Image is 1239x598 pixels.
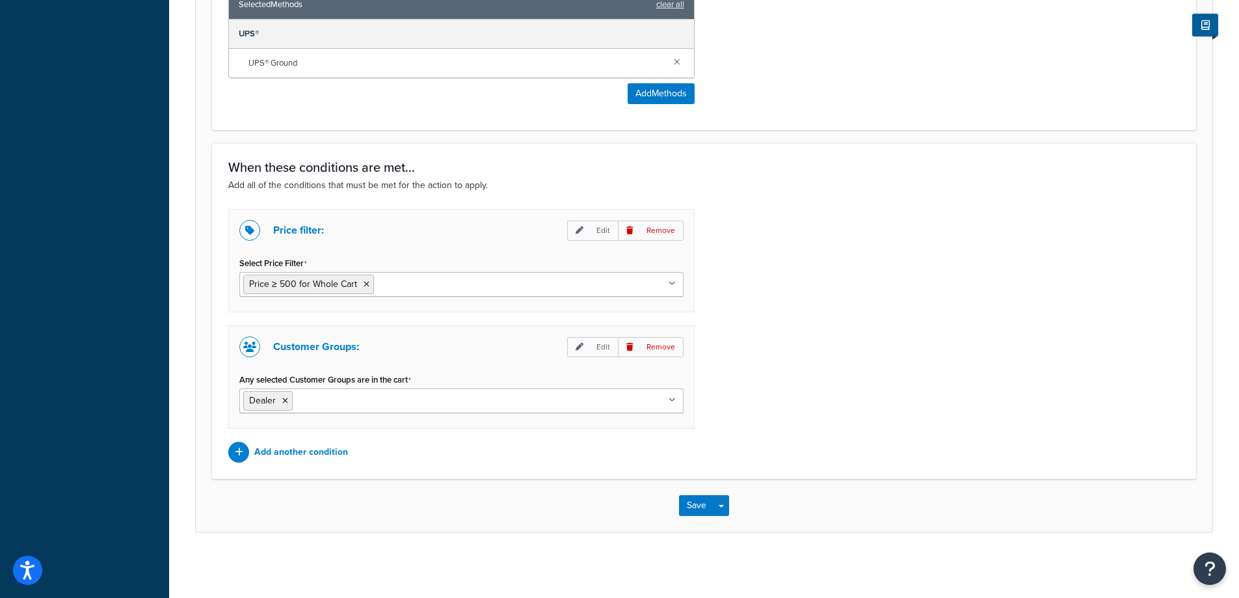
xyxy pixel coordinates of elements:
p: Edit [567,221,618,241]
label: Select Price Filter [239,258,307,269]
p: Edit [567,337,618,357]
button: Save [679,495,714,516]
h3: When these conditions are met... [228,160,1180,174]
p: Price filter: [273,221,324,239]
span: Dealer [249,394,276,407]
p: Remove [618,221,684,241]
label: Any selected Customer Groups are in the cart [239,375,411,385]
p: Remove [618,337,684,357]
span: Price ≥ 500 for Whole Cart [249,277,357,291]
button: AddMethods [628,83,695,104]
p: Customer Groups: [273,338,359,356]
p: Add all of the conditions that must be met for the action to apply. [228,178,1180,193]
div: UPS® [229,20,694,49]
button: Show Help Docs [1192,14,1218,36]
span: UPS® Ground [248,54,663,72]
p: Add another condition [254,443,348,461]
button: Open Resource Center [1193,552,1226,585]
